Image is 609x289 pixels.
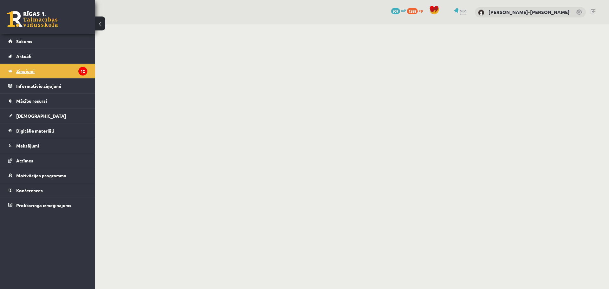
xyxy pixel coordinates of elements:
[16,138,87,153] legend: Maksājumi
[16,173,66,178] span: Motivācijas programma
[8,153,87,168] a: Atzīmes
[16,158,33,163] span: Atzīmes
[16,98,47,104] span: Mācību resursi
[8,183,87,198] a: Konferences
[8,123,87,138] a: Digitālie materiāli
[391,8,400,14] span: 907
[8,138,87,153] a: Maksājumi
[419,8,423,13] span: xp
[8,64,87,78] a: Ziņojumi12
[8,79,87,93] a: Informatīvie ziņojumi
[16,202,71,208] span: Proktoringa izmēģinājums
[407,8,418,14] span: 1288
[16,64,87,78] legend: Ziņojumi
[401,8,406,13] span: mP
[407,8,426,13] a: 1288 xp
[8,34,87,49] a: Sākums
[8,198,87,213] a: Proktoringa izmēģinājums
[478,10,484,16] img: Martins Frīdenbergs-Tomašs
[8,108,87,123] a: [DEMOGRAPHIC_DATA]
[16,187,43,193] span: Konferences
[391,8,406,13] a: 907 mP
[16,38,32,44] span: Sākums
[78,67,87,76] i: 12
[488,9,570,15] a: [PERSON_NAME]-[PERSON_NAME]
[16,53,31,59] span: Aktuāli
[8,168,87,183] a: Motivācijas programma
[8,94,87,108] a: Mācību resursi
[16,128,54,134] span: Digitālie materiāli
[16,79,87,93] legend: Informatīvie ziņojumi
[16,113,66,119] span: [DEMOGRAPHIC_DATA]
[8,49,87,63] a: Aktuāli
[7,11,58,27] a: Rīgas 1. Tālmācības vidusskola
